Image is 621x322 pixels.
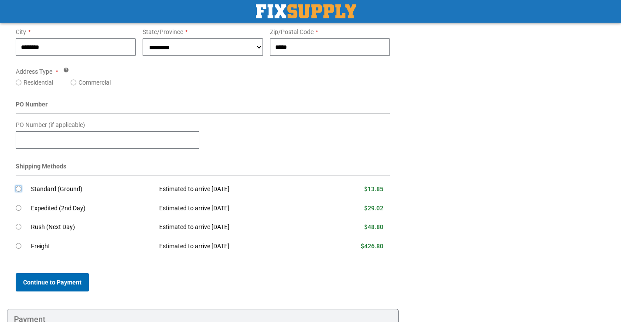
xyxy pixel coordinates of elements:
button: Continue to Payment [16,273,89,291]
span: State/Province [143,28,183,35]
label: Commercial [78,78,111,87]
td: Estimated to arrive [DATE] [153,237,319,256]
span: $426.80 [361,243,383,250]
span: $48.80 [364,223,383,230]
td: Expedited (2nd Day) [31,199,153,218]
div: PO Number [16,100,390,113]
td: Standard (Ground) [31,180,153,199]
span: $13.85 [364,185,383,192]
img: Fix Industrial Supply [256,4,356,18]
span: PO Number (if applicable) [16,121,85,128]
span: Continue to Payment [23,279,82,286]
a: store logo [256,4,356,18]
td: Estimated to arrive [DATE] [153,218,319,237]
span: City [16,28,26,35]
td: Rush (Next Day) [31,218,153,237]
span: Address Type [16,68,52,75]
label: Residential [24,78,53,87]
td: Estimated to arrive [DATE] [153,199,319,218]
td: Estimated to arrive [DATE] [153,180,319,199]
div: Shipping Methods [16,162,390,175]
span: $29.02 [364,205,383,212]
span: Zip/Postal Code [270,28,314,35]
td: Freight [31,237,153,256]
